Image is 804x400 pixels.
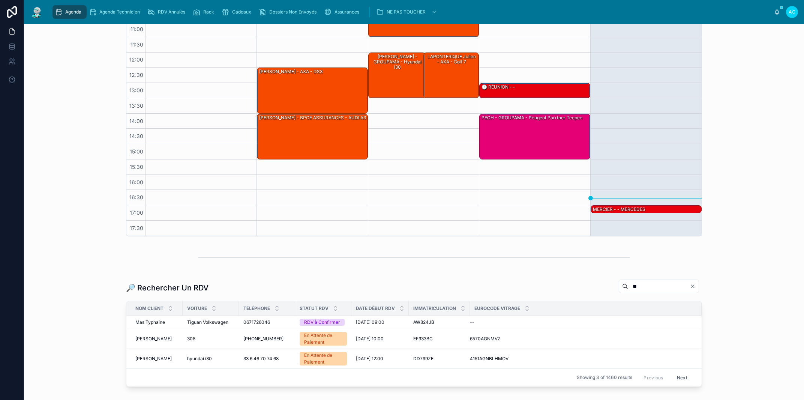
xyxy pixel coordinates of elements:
[243,356,291,362] a: 33 6 46 70 74 68
[243,336,283,342] span: [PHONE_NUMBER]
[127,179,145,185] span: 16:00
[243,356,279,362] span: 33 6 46 70 74 68
[126,283,208,293] h1: 🔎 Rechercher Un RDV
[203,9,214,15] span: Rack
[413,356,433,362] span: DD799ZE
[135,356,172,362] span: [PERSON_NAME]
[127,133,145,139] span: 14:30
[481,84,516,90] div: 🕒 RÉUNION - -
[243,336,291,342] a: [PHONE_NUMBER]
[135,336,178,342] a: [PERSON_NAME]
[480,114,590,159] div: PECH - GROUPAMA - peugeot parrtner teepee
[187,356,212,362] span: hyundai i30
[690,283,699,289] button: Clear
[470,336,501,342] span: 6570AGNMVZ
[356,356,383,362] span: [DATE] 12:00
[135,336,172,342] span: [PERSON_NAME]
[425,53,478,66] div: LAPONTERIQUE Julien - AXA - Golf 7
[304,319,340,326] div: RDV à Confirmer
[52,5,87,19] a: Agenda
[413,356,465,362] a: DD799ZE
[128,164,145,170] span: 15:30
[135,305,163,311] span: Nom Client
[300,332,347,346] a: En Attente de Paiement
[387,9,426,15] span: NE PAS TOUCHER
[243,319,270,325] span: 0671726046
[243,319,291,325] a: 0671726046
[470,319,693,325] a: --
[480,83,590,98] div: 🕒 RÉUNION - -
[334,9,359,15] span: Assurances
[145,5,190,19] a: RDV Annulés
[470,319,474,325] span: --
[49,4,774,20] div: scrollable content
[129,41,145,48] span: 11:30
[470,336,693,342] a: 6570AGNMVZ
[129,26,145,32] span: 11:00
[187,319,228,325] span: Tiguan Volkswagen
[304,332,342,346] div: En Attente de Paiement
[474,305,520,311] span: Eurocode Vitrage
[65,9,81,15] span: Agenda
[187,319,234,325] a: Tiguan Volkswagen
[304,352,342,365] div: En Attente de Paiement
[413,305,456,311] span: Immatriculation
[127,194,145,200] span: 16:30
[187,336,234,342] a: 308
[481,114,583,121] div: PECH - GROUPAMA - peugeot parrtner teepee
[128,148,145,155] span: 15:00
[127,102,145,109] span: 13:30
[30,6,43,18] img: App logo
[87,5,145,19] a: Agenda Technicien
[257,68,367,113] div: [PERSON_NAME] - AXA - DS3
[258,68,323,75] div: [PERSON_NAME] - AXA - DS3
[789,9,795,15] span: AC
[413,336,433,342] span: EF933BC
[413,319,434,325] span: AW824JB
[256,5,322,19] a: Dossiers Non Envoyés
[128,209,145,216] span: 17:00
[127,118,145,124] span: 14:00
[369,53,426,98] div: [PERSON_NAME] - GROUPAMA - hyundai i30
[158,9,185,15] span: RDV Annulés
[135,319,165,325] span: Mas Typhaine
[470,356,693,362] a: 4151AGNBLHMOV
[190,5,219,19] a: Rack
[370,53,425,71] div: [PERSON_NAME] - GROUPAMA - hyundai i30
[187,356,234,362] a: hyundai i30
[672,372,693,383] button: Next
[374,5,441,19] a: NE PAS TOUCHER
[356,336,384,342] span: [DATE] 10:00
[99,9,140,15] span: Agenda Technicien
[592,206,646,213] div: MERCIER - - MERCEDES
[127,72,145,78] span: 12:30
[577,374,632,380] span: Showing 3 of 1460 results
[356,356,404,362] a: [DATE] 12:00
[322,5,364,19] a: Assurances
[356,336,404,342] a: [DATE] 10:00
[219,5,256,19] a: Cadeaux
[257,114,367,159] div: [PERSON_NAME] - BPCE ASSURANCES - AUDI A3
[300,319,347,326] a: RDV à Confirmer
[258,114,367,121] div: [PERSON_NAME] - BPCE ASSURANCES - AUDI A3
[356,319,404,325] a: [DATE] 09:00
[135,319,178,325] a: Mas Typhaine
[232,9,251,15] span: Cadeaux
[424,53,478,98] div: LAPONTERIQUE Julien - AXA - Golf 7
[356,305,395,311] span: Date Début RDV
[243,305,270,311] span: Téléphone
[300,305,328,311] span: Statut RDV
[413,319,465,325] a: AW824JB
[127,56,145,63] span: 12:00
[300,352,347,365] a: En Attente de Paiement
[127,87,145,93] span: 13:00
[128,225,145,231] span: 17:30
[187,305,207,311] span: Voiture
[356,319,384,325] span: [DATE] 09:00
[269,9,316,15] span: Dossiers Non Envoyés
[591,206,701,213] div: MERCIER - - MERCEDES
[470,356,508,362] span: 4151AGNBLHMOV
[187,336,195,342] span: 308
[413,336,465,342] a: EF933BC
[135,356,178,362] a: [PERSON_NAME]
